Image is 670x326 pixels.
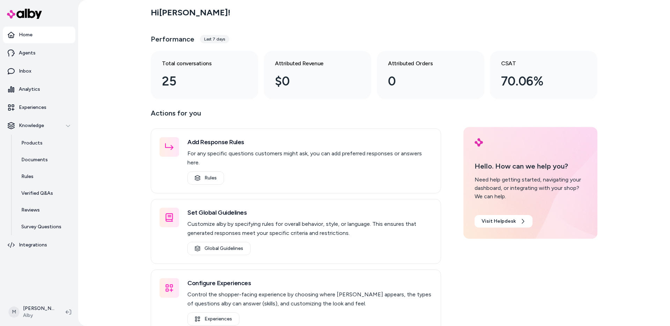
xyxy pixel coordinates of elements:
[187,312,239,326] a: Experiences
[19,122,44,129] p: Knowledge
[14,135,75,151] a: Products
[162,59,236,68] h3: Total conversations
[187,278,432,288] h3: Configure Experiences
[23,305,54,312] p: [PERSON_NAME]
[3,81,75,98] a: Analytics
[475,161,586,171] p: Hello. How can we help you?
[264,51,371,99] a: Attributed Revenue $0
[3,99,75,116] a: Experiences
[14,151,75,168] a: Documents
[187,242,251,255] a: Global Guidelines
[8,306,20,318] span: M
[21,223,61,230] p: Survey Questions
[19,242,47,249] p: Integrations
[162,72,236,91] div: 25
[19,104,46,111] p: Experiences
[187,208,432,217] h3: Set Global Guidelines
[19,86,40,93] p: Analytics
[14,218,75,235] a: Survey Questions
[151,7,230,18] h2: Hi [PERSON_NAME] !
[3,27,75,43] a: Home
[23,312,54,319] span: Alby
[3,117,75,134] button: Knowledge
[21,207,40,214] p: Reviews
[14,202,75,218] a: Reviews
[21,190,53,197] p: Verified Q&As
[21,156,48,163] p: Documents
[475,215,533,228] a: Visit Helpdesk
[475,138,483,147] img: alby Logo
[151,51,258,99] a: Total conversations 25
[14,168,75,185] a: Rules
[4,301,60,323] button: M[PERSON_NAME]Alby
[3,45,75,61] a: Agents
[3,237,75,253] a: Integrations
[151,108,441,124] p: Actions for you
[19,68,31,75] p: Inbox
[490,51,597,99] a: CSAT 70.06%
[377,51,484,99] a: Attributed Orders 0
[19,50,36,57] p: Agents
[388,72,462,91] div: 0
[501,59,575,68] h3: CSAT
[21,173,33,180] p: Rules
[501,72,575,91] div: 70.06%
[3,63,75,80] a: Inbox
[187,290,432,308] p: Control the shopper-facing experience by choosing where [PERSON_NAME] appears, the types of quest...
[388,59,462,68] h3: Attributed Orders
[275,72,349,91] div: $0
[475,176,586,201] div: Need help getting started, navigating your dashboard, or integrating with your shop? We can help.
[151,34,194,44] h3: Performance
[187,137,432,147] h3: Add Response Rules
[187,171,224,185] a: Rules
[200,35,229,43] div: Last 7 days
[275,59,349,68] h3: Attributed Revenue
[19,31,32,38] p: Home
[7,9,42,19] img: alby Logo
[187,220,432,238] p: Customize alby by specifying rules for overall behavior, style, or language. This ensures that ge...
[187,149,432,167] p: For any specific questions customers might ask, you can add preferred responses or answers here.
[14,185,75,202] a: Verified Q&As
[21,140,43,147] p: Products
